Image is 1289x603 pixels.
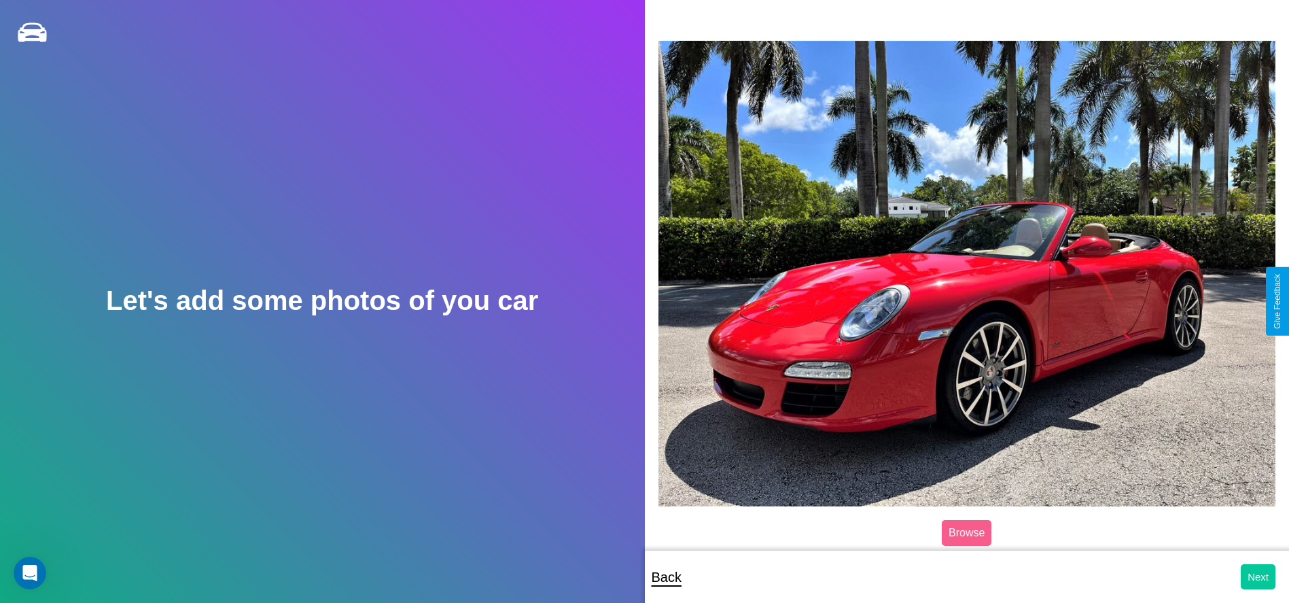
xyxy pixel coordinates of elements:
[658,41,1276,506] img: posted
[1241,564,1275,589] button: Next
[1273,274,1282,329] div: Give Feedback
[942,520,991,546] label: Browse
[652,565,682,589] p: Back
[106,286,538,316] h2: Let's add some photos of you car
[14,557,46,589] iframe: Intercom live chat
